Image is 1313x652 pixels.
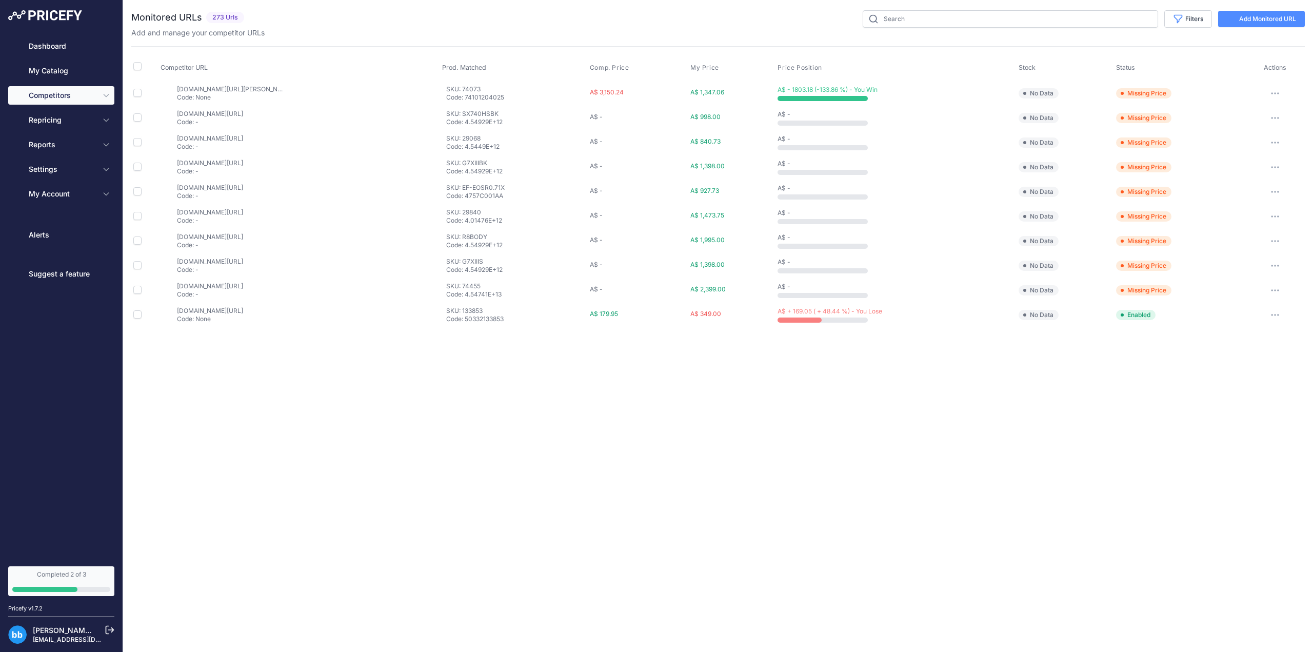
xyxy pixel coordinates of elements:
[8,135,114,154] button: Reports
[8,37,114,554] nav: Sidebar
[177,192,243,200] p: Code: -
[446,258,586,266] p: SKU: G7XIIIS
[1019,261,1059,271] span: No Data
[1019,88,1059,98] span: No Data
[778,86,878,93] span: A$ - 1803.18 (-133.86 %) - You Win
[8,265,114,283] a: Suggest a feature
[29,115,96,125] span: Repricing
[8,160,114,179] button: Settings
[177,167,243,175] p: Code: -
[590,64,631,72] button: Comp. Price
[177,307,243,314] a: [DOMAIN_NAME][URL]
[446,307,586,315] p: SKU: 133853
[1019,187,1059,197] span: No Data
[590,64,629,72] span: Comp. Price
[446,290,586,299] p: Code: 4.54741E+13
[1116,211,1171,222] span: Missing Price
[690,113,721,121] span: A$ 998.00
[1116,261,1171,271] span: Missing Price
[446,85,586,93] p: SKU: 74073
[8,10,82,21] img: Pricefy Logo
[177,143,243,151] p: Code: -
[177,85,293,93] a: [DOMAIN_NAME][URL][PERSON_NAME]
[1019,310,1059,320] span: No Data
[1264,64,1286,71] span: Actions
[1116,162,1171,172] span: Missing Price
[177,216,243,225] p: Code: -
[177,208,243,216] a: [DOMAIN_NAME][URL]
[690,137,721,145] span: A$ 840.73
[177,93,284,102] p: Code: None
[590,261,686,269] div: A$ -
[161,64,208,71] span: Competitor URL
[446,233,586,241] p: SKU: R8BODY
[1019,64,1036,71] span: Stock
[1116,285,1171,295] span: Missing Price
[33,636,140,643] a: [EMAIL_ADDRESS][DOMAIN_NAME]
[590,310,618,318] span: A$ 179.95
[778,64,822,72] span: Price Position
[778,184,1014,192] div: A$ -
[446,192,586,200] p: Code: 4757C001AA
[131,28,265,38] p: Add and manage your competitor URLs
[1019,162,1059,172] span: No Data
[1116,113,1171,123] span: Missing Price
[778,64,824,72] button: Price Position
[1164,10,1212,28] button: Filters
[590,162,686,170] div: A$ -
[590,137,686,146] div: A$ -
[778,209,1014,217] div: A$ -
[29,189,96,199] span: My Account
[8,226,114,244] a: Alerts
[690,236,725,244] span: A$ 1,995.00
[1116,236,1171,246] span: Missing Price
[177,118,243,126] p: Code: -
[690,285,726,293] span: A$ 2,399.00
[590,187,686,195] div: A$ -
[1116,137,1171,148] span: Missing Price
[1019,211,1059,222] span: No Data
[446,143,586,151] p: Code: 4.5449E+12
[446,241,586,249] p: Code: 4.54929E+12
[446,266,586,274] p: Code: 4.54929E+12
[446,216,586,225] p: Code: 4.01476E+12
[446,93,586,102] p: Code: 74101204025
[33,626,153,635] a: [PERSON_NAME] [PERSON_NAME]
[590,113,686,121] div: A$ -
[590,88,624,96] span: A$ 3,150.24
[778,307,882,315] span: A$ + 169.05 ( + 48.44 %) - You Lose
[8,111,114,129] button: Repricing
[590,211,686,220] div: A$ -
[446,134,586,143] p: SKU: 29068
[690,64,721,72] button: My Price
[690,261,725,268] span: A$ 1,398.00
[29,90,96,101] span: Competitors
[778,135,1014,143] div: A$ -
[863,10,1158,28] input: Search
[177,282,243,290] a: [DOMAIN_NAME][URL]
[446,110,586,118] p: SKU: SX740HSBK
[8,37,114,55] a: Dashboard
[778,110,1014,118] div: A$ -
[8,566,114,596] a: Completed 2 of 3
[177,315,243,323] p: Code: None
[778,258,1014,266] div: A$ -
[8,62,114,80] a: My Catalog
[8,86,114,105] button: Competitors
[1019,236,1059,246] span: No Data
[177,258,243,265] a: [DOMAIN_NAME][URL]
[177,184,243,191] a: [DOMAIN_NAME][URL]
[446,282,586,290] p: SKU: 74455
[690,64,719,72] span: My Price
[446,159,586,167] p: SKU: G7XIIIBK
[12,570,110,579] div: Completed 2 of 3
[29,140,96,150] span: Reports
[177,266,243,274] p: Code: -
[446,184,586,192] p: SKU: EF-EOSR0.71X
[690,162,725,170] span: A$ 1,398.00
[446,118,586,126] p: Code: 4.54929E+12
[29,164,96,174] span: Settings
[131,10,202,25] h2: Monitored URLs
[177,290,243,299] p: Code: -
[177,159,243,167] a: [DOMAIN_NAME][URL]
